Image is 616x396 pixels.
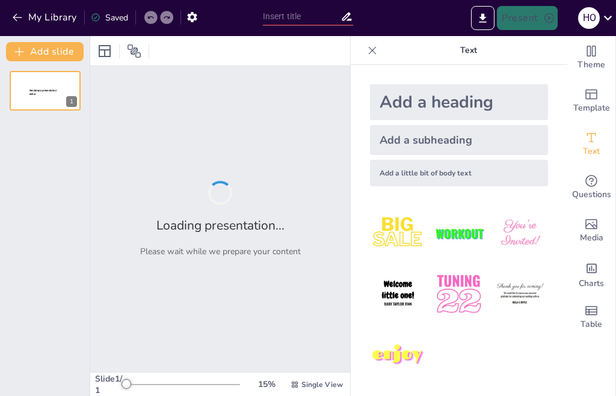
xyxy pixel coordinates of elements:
[91,12,128,23] div: Saved
[567,166,615,209] div: Get real-time input from your audience
[580,231,603,245] span: Media
[431,266,487,322] img: 5.jpeg
[578,7,600,29] div: H O
[370,125,548,155] div: Add a subheading
[370,327,426,383] img: 7.jpeg
[370,206,426,261] img: 1.jpeg
[252,379,281,390] div: 15 %
[567,123,615,166] div: Add text boxes
[263,8,341,25] input: Insert title
[492,266,548,322] img: 6.jpeg
[583,145,600,158] span: Text
[156,217,285,234] h2: Loading presentation...
[471,6,494,30] button: Export to PowerPoint
[581,318,602,331] span: Table
[95,41,114,61] div: Layout
[6,42,84,61] button: Add slide
[572,188,611,201] span: Questions
[567,209,615,252] div: Add images, graphics, shapes or video
[301,380,343,389] span: Single View
[9,8,82,27] button: My Library
[578,6,600,30] button: H O
[567,79,615,123] div: Add ready made slides
[140,246,301,257] p: Please wait while we prepare your content
[573,102,610,115] span: Template
[370,84,548,120] div: Add a heading
[66,96,77,107] div: 1
[497,6,557,30] button: Present
[567,36,615,79] div: Change the overall theme
[579,277,604,290] span: Charts
[370,160,548,186] div: Add a little bit of body text
[10,71,81,111] div: 1
[431,206,487,261] img: 2.jpeg
[567,296,615,339] div: Add a table
[382,36,555,65] p: Text
[370,266,426,322] img: 4.jpeg
[492,206,548,261] img: 3.jpeg
[567,252,615,296] div: Add charts and graphs
[577,58,605,72] span: Theme
[127,44,141,58] span: Position
[29,89,57,96] span: Sendsteps presentation editor
[95,373,125,396] div: Slide 1 / 1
